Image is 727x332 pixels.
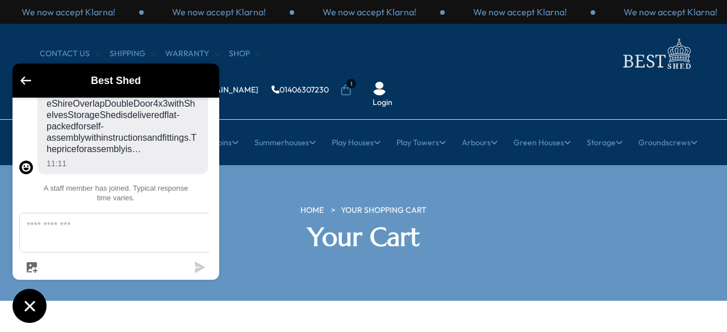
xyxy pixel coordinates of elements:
div: 2 / 3 [144,6,294,18]
p: We now accept Klarna! [473,6,567,18]
span: 1 [346,79,356,89]
a: Summerhouses [254,128,316,157]
a: Play Towers [396,128,446,157]
a: Warranty [165,48,220,60]
a: Green Houses [513,128,571,157]
a: Shop [229,48,261,60]
a: 1 [340,85,352,96]
a: CONTACT US [40,48,101,60]
img: logo [616,35,696,72]
div: 1 / 3 [445,6,595,18]
a: Arbours [462,128,498,157]
p: We now accept Klarna! [172,6,266,18]
a: 01406307230 [271,86,329,94]
a: Shipping [110,48,157,60]
div: 3 / 3 [294,6,445,18]
img: User Icon [373,82,386,95]
p: We now accept Klarna! [323,6,416,18]
a: Storage [587,128,622,157]
a: Groundscrews [638,128,697,157]
a: Login [373,97,392,108]
p: We now accept Klarna! [22,6,115,18]
h2: Your Cart [202,222,525,253]
p: We now accept Klarna! [624,6,717,18]
a: Your Shopping Cart [341,205,427,216]
a: HOME [300,205,324,216]
a: Play Houses [332,128,381,157]
inbox-online-store-chat: Shopify online store chat [9,64,223,323]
